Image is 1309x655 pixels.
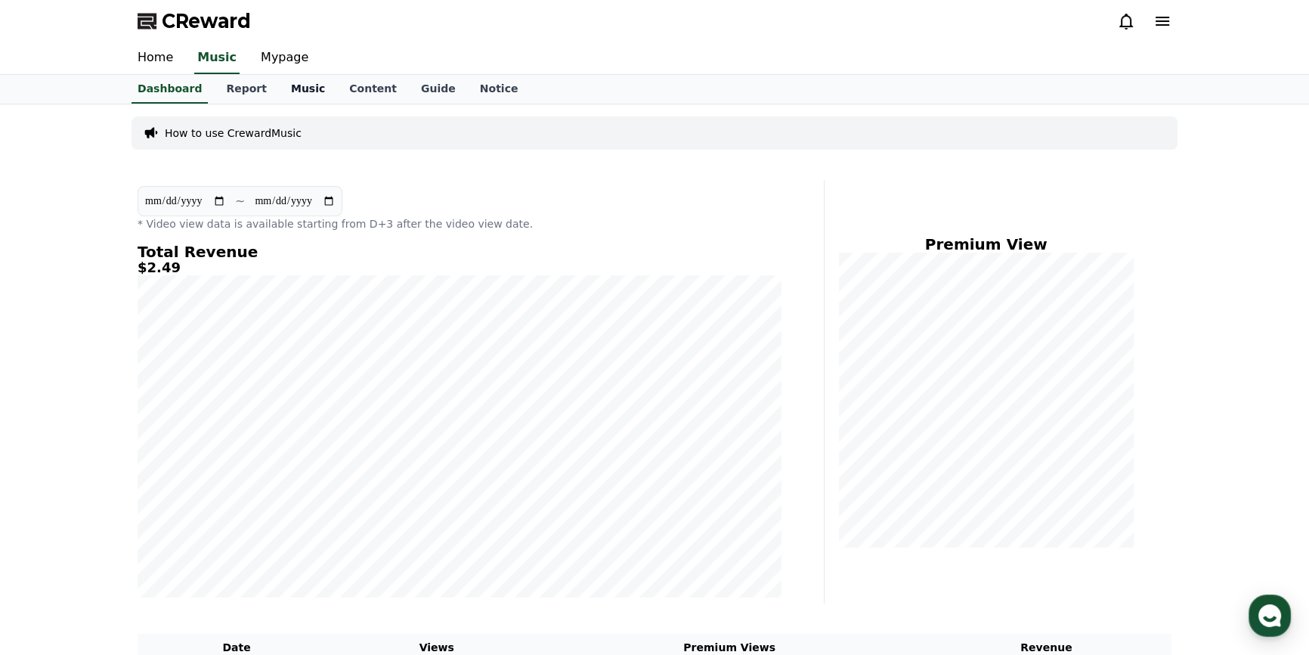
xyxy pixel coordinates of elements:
a: Messages [100,480,195,517]
a: Music [194,42,240,74]
a: Content [337,75,409,104]
h4: Total Revenue [138,244,781,260]
span: CReward [162,9,251,33]
h4: Premium View [837,236,1135,253]
a: Report [214,75,279,104]
a: Notice [468,75,531,104]
a: Music [279,75,337,104]
a: CReward [138,9,251,33]
a: Mypage [249,42,320,74]
p: * Video view data is available starting from D+3 after the video view date. [138,216,781,231]
a: Home [125,42,185,74]
a: Settings [195,480,290,517]
a: Home [5,480,100,517]
p: ~ [235,192,245,210]
h5: $2.49 [138,260,781,275]
span: Home [39,502,65,514]
a: How to use CrewardMusic [165,126,302,141]
span: Settings [224,502,261,514]
span: Messages [125,503,170,515]
a: Dashboard [132,75,208,104]
a: Guide [409,75,468,104]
